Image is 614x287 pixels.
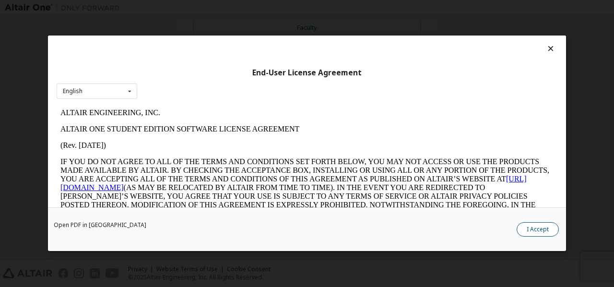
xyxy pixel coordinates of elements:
[4,36,497,45] p: (Rev. [DATE])
[63,88,83,94] div: English
[4,4,497,12] p: ALTAIR ENGINEERING, INC.
[517,223,559,237] button: I Accept
[4,20,497,29] p: ALTAIR ONE STUDENT EDITION SOFTWARE LICENSE AGREEMENT
[4,53,497,131] p: IF YOU DO NOT AGREE TO ALL OF THE TERMS AND CONDITIONS SET FORTH BELOW, YOU MAY NOT ACCESS OR USE...
[57,68,557,78] div: End-User License Agreement
[54,223,146,228] a: Open PDF in [GEOGRAPHIC_DATA]
[4,70,470,87] a: [URL][DOMAIN_NAME]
